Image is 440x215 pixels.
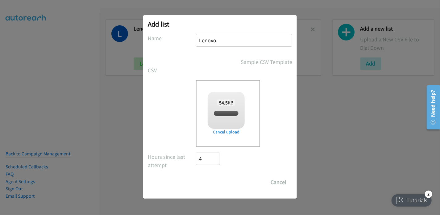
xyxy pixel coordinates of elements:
[148,66,196,74] label: CSV
[219,99,228,106] strong: 54.5
[148,20,292,28] h2: Add list
[148,34,196,42] label: Name
[241,58,292,66] a: Sample CSV Template
[422,83,440,132] iframe: Resource Center
[217,99,235,106] span: KB
[216,111,236,116] span: split_1.csv
[265,176,292,188] button: Cancel
[208,129,245,135] a: Cancel upload
[148,153,196,169] label: Hours since last attempt
[388,188,435,210] iframe: Checklist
